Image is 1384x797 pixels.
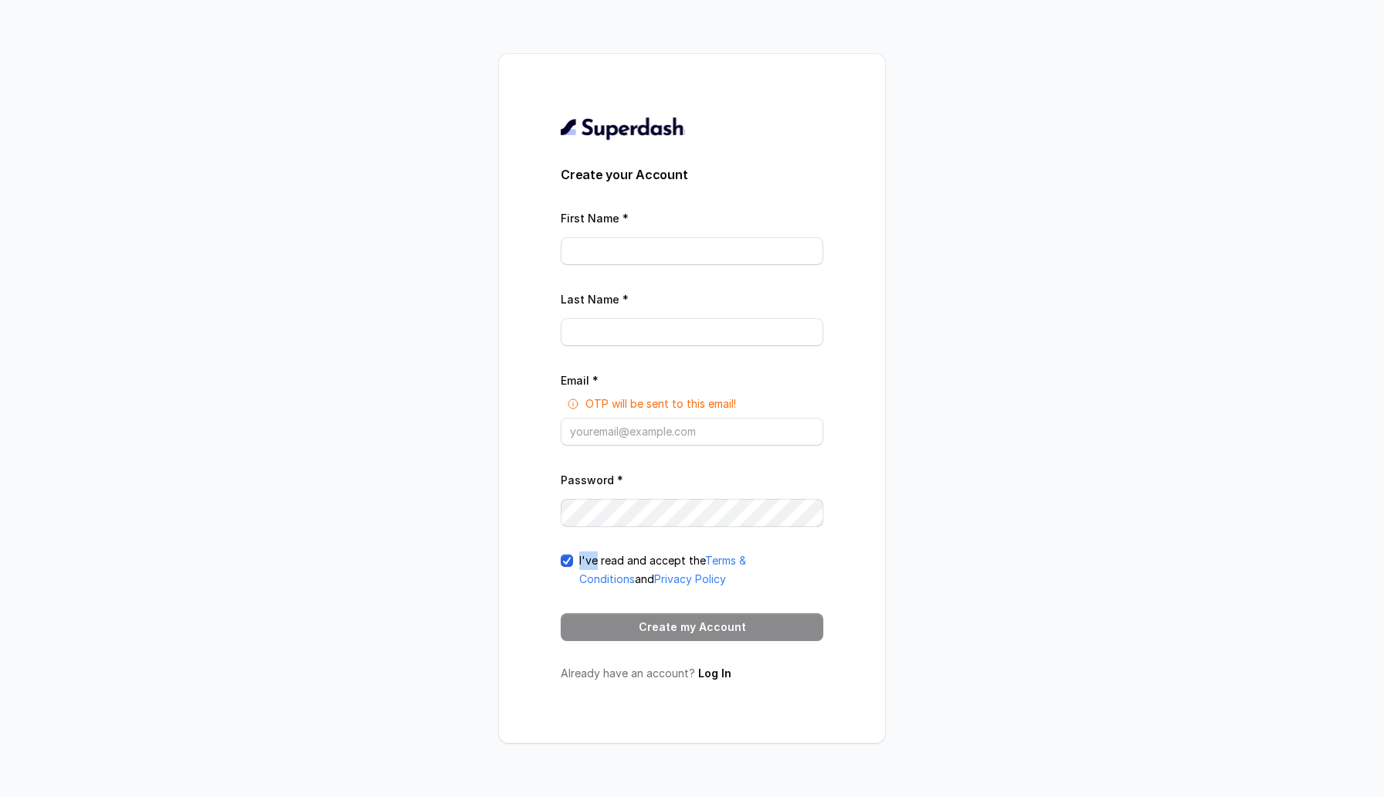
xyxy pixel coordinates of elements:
[561,613,823,641] button: Create my Account
[579,551,823,588] p: I've read and accept the and
[561,418,823,446] input: youremail@example.com
[561,374,599,387] label: Email *
[561,666,823,681] p: Already have an account?
[561,473,623,487] label: Password *
[561,165,823,184] h3: Create your Account
[561,116,685,141] img: light.svg
[561,293,629,306] label: Last Name *
[561,212,629,225] label: First Name *
[698,666,731,680] a: Log In
[585,396,736,412] p: OTP will be sent to this email!
[654,572,726,585] a: Privacy Policy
